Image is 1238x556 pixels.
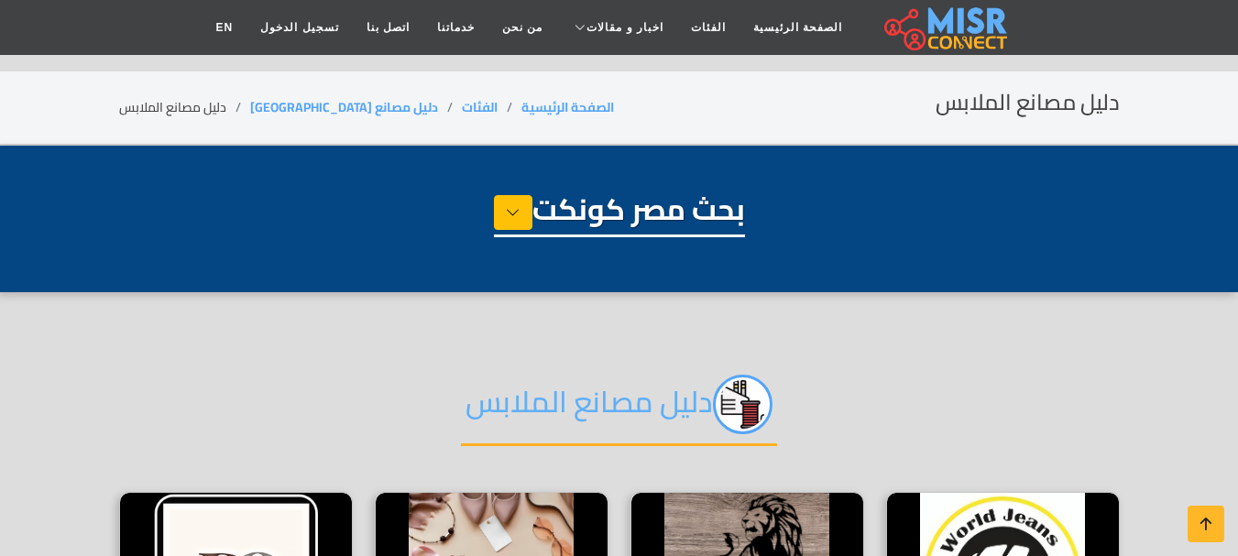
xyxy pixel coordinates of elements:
a: من نحن [488,10,556,45]
a: خدماتنا [423,10,488,45]
a: الصفحة الرئيسية [740,10,856,45]
a: تسجيل الدخول [247,10,352,45]
img: jc8qEEzyi89FPzAOrPPq.png [713,375,772,434]
h1: بحث مصر كونكت [494,191,745,237]
a: الفئات [677,10,740,45]
img: main.misr_connect [884,5,1007,50]
span: اخبار و مقالات [586,19,663,36]
a: اخبار و مقالات [556,10,677,45]
a: الصفحة الرئيسية [521,95,614,119]
h2: دليل مصانع الملابس [461,375,777,446]
a: الفئات [462,95,498,119]
a: EN [203,10,247,45]
a: اتصل بنا [353,10,423,45]
h2: دليل مصانع الملابس [936,90,1120,116]
a: دليل مصانع [GEOGRAPHIC_DATA] [250,95,438,119]
li: دليل مصانع الملابس [119,98,250,117]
